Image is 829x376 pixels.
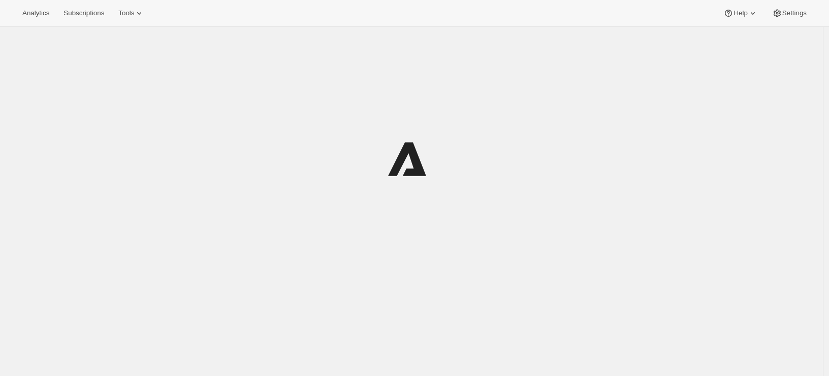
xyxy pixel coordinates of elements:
span: Settings [782,9,807,17]
button: Help [717,6,763,20]
button: Subscriptions [57,6,110,20]
span: Help [734,9,747,17]
span: Tools [118,9,134,17]
span: Subscriptions [63,9,104,17]
span: Analytics [22,9,49,17]
button: Analytics [16,6,55,20]
button: Tools [112,6,150,20]
button: Settings [766,6,813,20]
